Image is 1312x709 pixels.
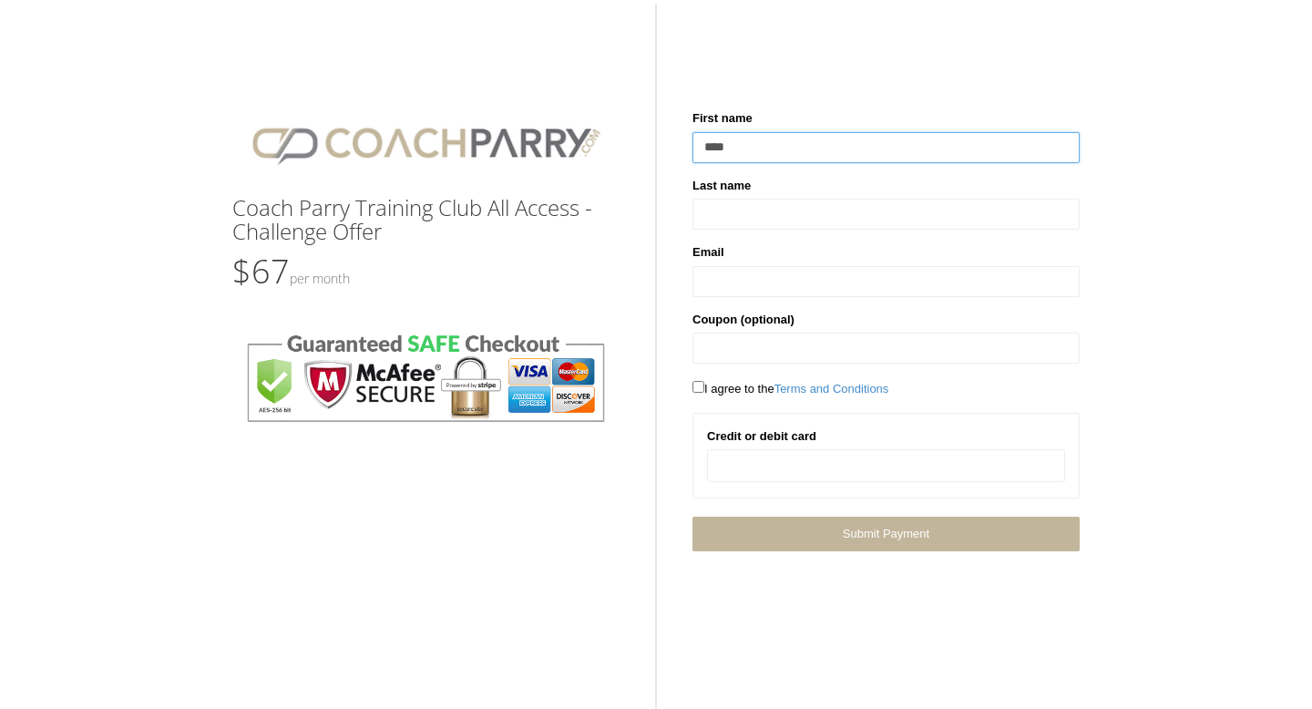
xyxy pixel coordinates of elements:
[290,270,350,287] small: Per Month
[232,249,350,293] span: $67
[774,382,889,396] a: Terms and Conditions
[692,177,751,195] label: Last name
[707,427,816,446] label: Credit or debit card
[692,382,888,396] span: I agree to the
[719,458,1053,474] iframe: Secure card payment input frame
[692,517,1080,550] a: Submit Payment
[692,243,724,262] label: Email
[232,109,620,178] img: CPlogo.png
[843,527,929,540] span: Submit Payment
[692,109,753,128] label: First name
[232,196,620,244] h3: Coach Parry Training Club All Access - Challenge Offer
[692,311,794,329] label: Coupon (optional)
